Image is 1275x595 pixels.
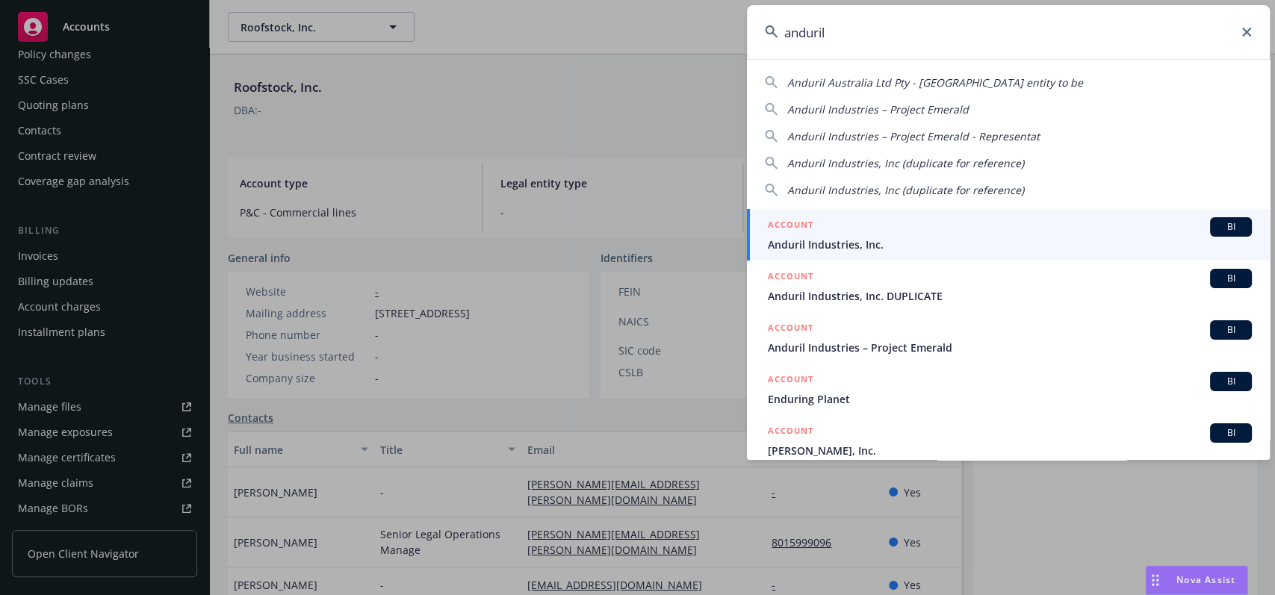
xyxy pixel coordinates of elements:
a: ACCOUNTBIAnduril Industries – Project Emerald [747,312,1270,364]
div: Drag to move [1146,566,1164,594]
span: Anduril Australia Ltd Pty - [GEOGRAPHIC_DATA] entity to be [787,75,1083,90]
h5: ACCOUNT [768,423,813,441]
input: Search... [747,5,1270,59]
span: [PERSON_NAME], Inc. [768,443,1252,458]
span: Enduring Planet [768,391,1252,407]
span: BI [1216,426,1246,440]
span: Anduril Industries – Project Emerald - Representat [787,129,1040,143]
h5: ACCOUNT [768,217,813,235]
span: BI [1216,323,1246,337]
h5: ACCOUNT [768,269,813,287]
span: Anduril Industries, Inc. [768,237,1252,252]
span: BI [1216,375,1246,388]
span: Anduril Industries, Inc (duplicate for reference) [787,156,1024,170]
span: Anduril Industries – Project Emerald [787,102,969,116]
button: Nova Assist [1145,565,1248,595]
a: ACCOUNTBIAnduril Industries, Inc. [747,209,1270,261]
a: ACCOUNTBI[PERSON_NAME], Inc.Stations [747,415,1270,482]
span: Nova Assist [1176,573,1235,586]
a: ACCOUNTBIAnduril Industries, Inc. DUPLICATE [747,261,1270,312]
span: BI [1216,220,1246,234]
a: ACCOUNTBIEnduring Planet [747,364,1270,415]
span: Anduril Industries – Project Emerald [768,340,1252,355]
h5: ACCOUNT [768,320,813,338]
span: Stations [768,458,1252,474]
span: Anduril Industries, Inc (duplicate for reference) [787,183,1024,197]
h5: ACCOUNT [768,372,813,390]
span: Anduril Industries, Inc. DUPLICATE [768,288,1252,304]
span: BI [1216,272,1246,285]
